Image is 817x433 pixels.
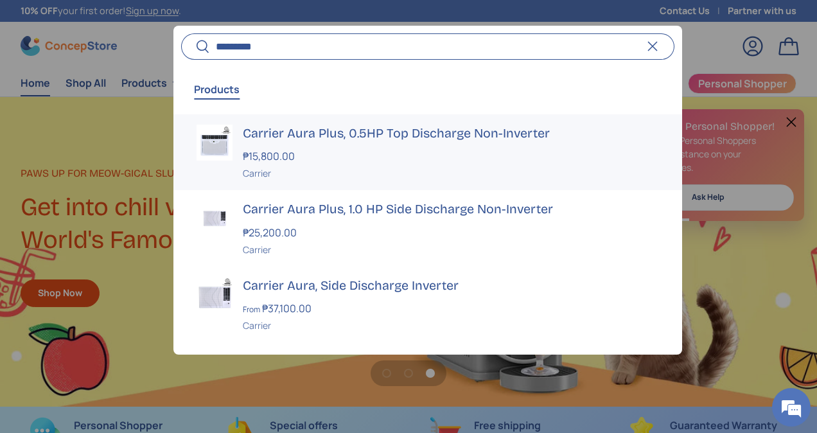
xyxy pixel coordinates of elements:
div: Carrier [243,319,658,332]
button: Products [194,75,240,104]
h3: Carrier Aura Inverter Split Type Air Conditioner [243,353,658,371]
h3: Carrier Aura Plus, 1.0 HP Side Discharge Non-Inverter [243,200,658,218]
a: Carrier Aura Inverter Split Type Air Conditioner From ₱39,800.00 Carrier [173,342,681,419]
strong: ₱25,200.00 [243,225,300,240]
img: carrier-aura-plus-non-inverter-window-type-side-discharge-aircon-unit-full-view-concepstore [197,200,233,236]
a: Carrier Aura, Side Discharge Inverter From ₱37,100.00 Carrier [173,267,681,343]
strong: ₱15,800.00 [243,149,298,163]
span: From [243,304,260,315]
div: Carrier [243,243,658,256]
h3: Carrier Aura Plus, 0.5HP Top Discharge Non-Inverter [243,125,658,143]
a: Carrier Aura Plus, 0.5HP Top Discharge Non-Inverter ₱15,800.00 Carrier [173,114,681,191]
h3: Carrier Aura, Side Discharge Inverter [243,277,658,295]
div: Carrier [243,166,658,180]
strong: ₱37,100.00 [262,301,315,315]
a: carrier-aura-plus-non-inverter-window-type-side-discharge-aircon-unit-full-view-concepstore Carri... [173,190,681,267]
